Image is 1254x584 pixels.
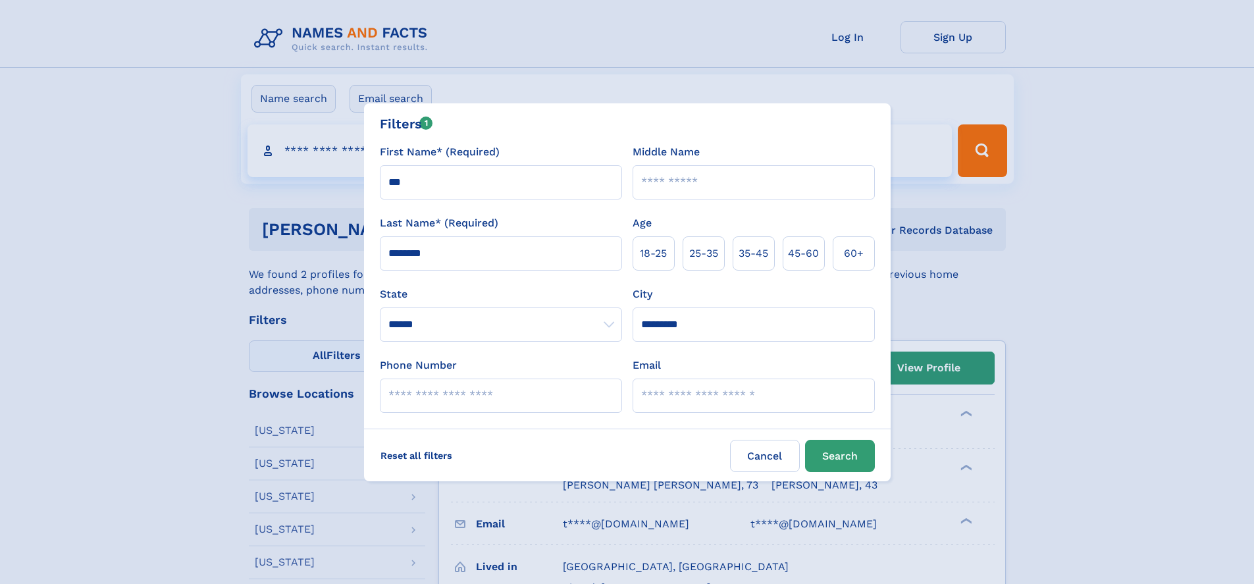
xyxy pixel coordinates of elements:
span: 35‑45 [739,246,768,261]
label: City [633,286,652,302]
span: 60+ [844,246,864,261]
label: First Name* (Required) [380,144,500,160]
label: Phone Number [380,358,457,373]
div: Filters [380,114,433,134]
span: 18‑25 [640,246,667,261]
label: Email [633,358,661,373]
label: Cancel [730,440,800,472]
label: Middle Name [633,144,700,160]
label: Reset all filters [372,440,461,471]
label: Last Name* (Required) [380,215,498,231]
label: Age [633,215,652,231]
button: Search [805,440,875,472]
span: 45‑60 [788,246,819,261]
span: 25‑35 [689,246,718,261]
label: State [380,286,622,302]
